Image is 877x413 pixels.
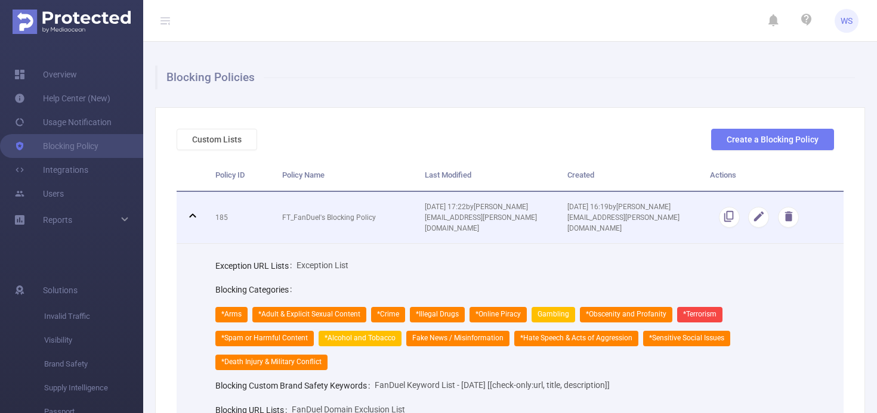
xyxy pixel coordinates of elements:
span: Brand Safety [44,352,143,376]
span: *Adult & Explicit Sexual Content [252,307,366,322]
span: *Obscenity and Profanity [580,307,672,322]
a: Help Center (New) [14,86,110,110]
span: *Sensitive Social Issues [643,331,730,346]
label: Blocking Categories [215,285,297,294]
span: Created [567,170,594,179]
span: *Spam or Harmful Content [215,331,314,346]
span: *Death Injury & Military Conflict [215,355,328,370]
span: *Illegal Drugs [410,307,465,322]
span: *Arms [215,307,248,322]
span: WS [841,9,853,33]
span: Solutions [43,278,78,302]
span: Policy Name [282,170,325,179]
h1: Blocking Policies [155,66,855,89]
span: *Alcohol and Tobacco [319,331,402,346]
img: Protected Media [13,10,131,34]
span: *Terrorism [677,307,722,322]
button: Create a Blocking Policy [711,129,834,150]
label: Exception URL Lists [215,261,297,271]
a: Reports [43,208,72,232]
a: Overview [14,63,77,86]
span: Exception List [297,260,348,270]
span: FanDuel Keyword List - [DATE] [[check-only:url, title, description]] [375,380,610,390]
a: Blocking Policy [14,134,98,158]
span: Visibility [44,328,143,352]
label: Blocking Custom Brand Safety Keywords [215,381,375,390]
span: Invalid Traffic [44,305,143,328]
span: Policy ID [215,170,245,179]
span: *Hate Speech & Acts of Aggression [514,331,638,346]
span: [DATE] 16:19 by [PERSON_NAME][EMAIL_ADDRESS][PERSON_NAME][DOMAIN_NAME] [567,203,680,232]
span: Reports [43,215,72,225]
td: 185 [206,192,273,244]
a: Integrations [14,158,88,182]
a: Users [14,182,64,206]
span: Actions [710,170,736,179]
a: Usage Notification [14,110,112,134]
span: Fake News / Misinformation [406,331,509,346]
span: *Crime [371,307,405,322]
button: Custom Lists [177,129,257,150]
td: FT_FanDuel's Blocking Policy [273,192,416,244]
span: [DATE] 17:22 by [PERSON_NAME][EMAIL_ADDRESS][PERSON_NAME][DOMAIN_NAME] [425,203,537,232]
span: Last Modified [425,170,471,179]
span: *Online Piracy [470,307,527,322]
span: Gambling [532,307,575,322]
a: Custom Lists [177,135,257,144]
span: Supply Intelligence [44,376,143,400]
